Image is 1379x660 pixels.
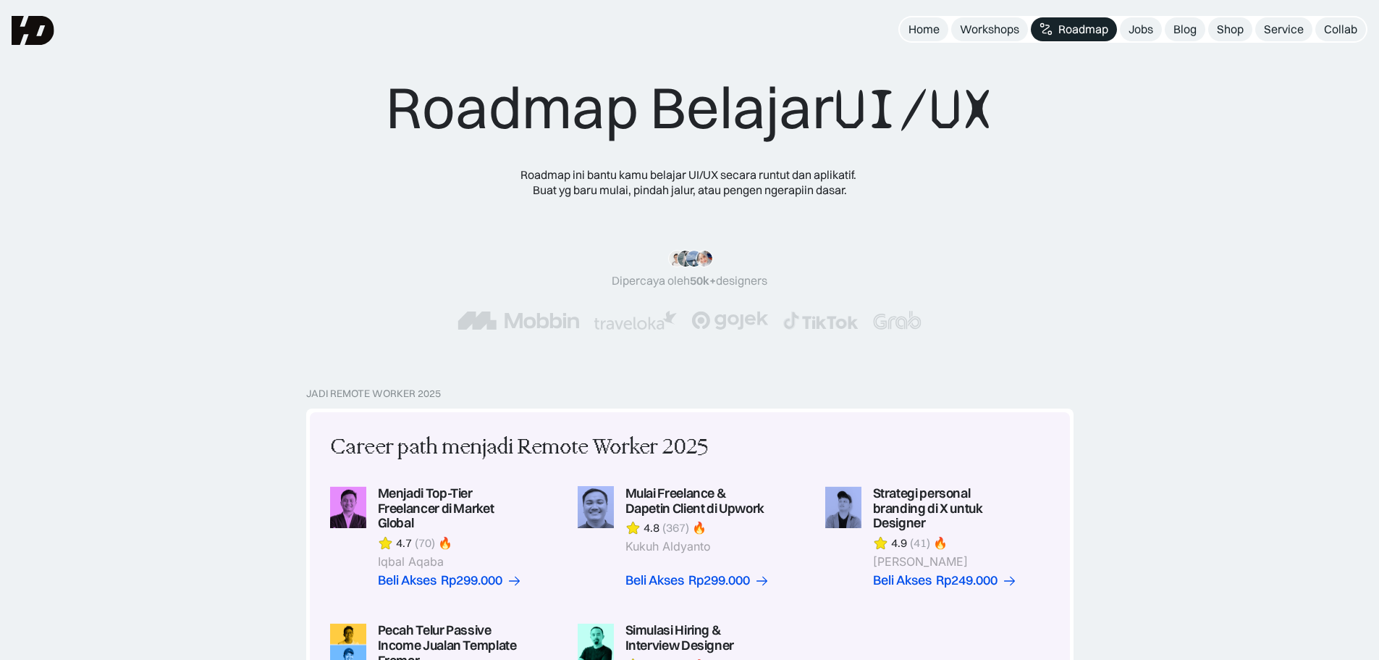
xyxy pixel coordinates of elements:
[441,573,502,588] div: Rp299.000
[960,22,1019,37] div: Workshops
[1217,22,1244,37] div: Shop
[1031,17,1117,41] a: Roadmap
[1129,22,1153,37] div: Jobs
[951,17,1028,41] a: Workshops
[509,167,871,198] div: Roadmap ini bantu kamu belajar UI/UX secara runtut dan aplikatif. Buat yg baru mulai, pindah jalu...
[1264,22,1304,37] div: Service
[306,388,441,400] div: Jadi Remote Worker 2025
[625,573,684,588] div: Beli Akses
[1058,22,1108,37] div: Roadmap
[936,573,998,588] div: Rp249.000
[612,273,767,288] div: Dipercaya oleh designers
[873,573,1017,588] a: Beli AksesRp249.000
[386,72,993,144] div: Roadmap Belajar
[1255,17,1312,41] a: Service
[330,433,708,463] div: Career path menjadi Remote Worker 2025
[1165,17,1205,41] a: Blog
[1173,22,1197,37] div: Blog
[1315,17,1366,41] a: Collab
[688,573,750,588] div: Rp299.000
[900,17,948,41] a: Home
[834,75,993,144] span: UI/UX
[378,573,437,588] div: Beli Akses
[690,273,716,288] span: 50k+
[1120,17,1162,41] a: Jobs
[908,22,940,37] div: Home
[378,573,522,588] a: Beli AksesRp299.000
[873,573,932,588] div: Beli Akses
[1324,22,1357,37] div: Collab
[625,573,769,588] a: Beli AksesRp299.000
[1208,17,1252,41] a: Shop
